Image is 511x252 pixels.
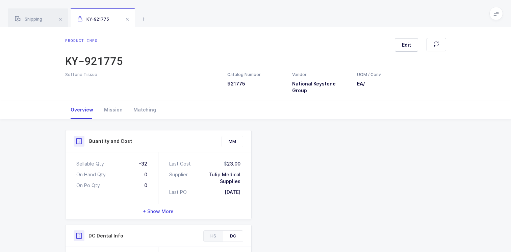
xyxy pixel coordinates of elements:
div: + Show More [66,204,251,219]
h3: Quantity and Cost [88,138,132,145]
div: Sellable Qty [76,160,104,167]
span: + Show More [143,208,174,215]
div: [DATE] [225,189,240,196]
span: KY-921775 [77,17,109,22]
div: HS [204,231,223,242]
div: Vendor [292,72,349,78]
div: Matching [128,101,161,119]
h3: National Keystone Group [292,80,349,94]
span: Shipping [15,17,42,22]
h3: EA [357,80,381,87]
span: Edit [402,42,411,48]
div: UOM / Conv [357,72,381,78]
div: 0 [144,171,147,178]
div: 23.00 [224,160,240,167]
div: Product info [65,38,123,43]
div: -32 [139,160,147,167]
div: MM [222,136,243,147]
div: On Hand Qty [76,171,106,178]
div: Mission [99,101,128,119]
div: Softone Tissue [65,72,219,78]
div: 0 [144,182,147,189]
button: Edit [395,38,418,52]
div: Supplier [169,171,188,185]
div: Overview [65,101,99,119]
h3: DC Dental Info [88,232,123,239]
div: On Po Qty [76,182,100,189]
div: Last Cost [169,160,191,167]
div: DC [223,231,243,242]
div: Last PO [169,189,187,196]
span: / [363,81,365,86]
div: Tulip Medical Supplies [188,171,240,185]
